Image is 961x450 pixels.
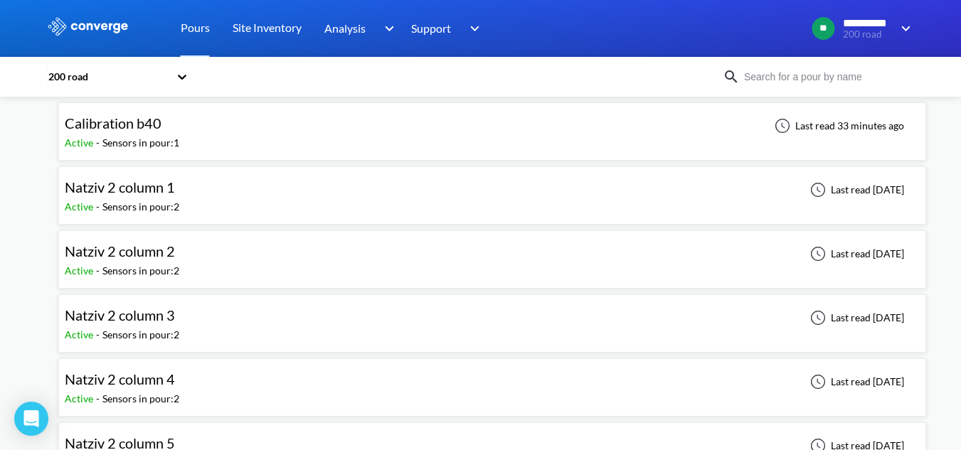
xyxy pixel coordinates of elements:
[102,135,179,151] div: Sensors in pour: 1
[802,245,908,262] div: Last read [DATE]
[47,69,169,85] div: 200 road
[96,136,102,149] span: -
[58,311,926,323] a: Natziv 2 column 3Active-Sensors in pour:2Last read [DATE]
[58,183,926,195] a: Natziv 2 column 1Active-Sensors in pour:2Last read [DATE]
[58,247,926,259] a: Natziv 2 column 2Active-Sensors in pour:2Last read [DATE]
[65,264,96,277] span: Active
[411,19,451,37] span: Support
[802,373,908,390] div: Last read [DATE]
[65,200,96,213] span: Active
[96,200,102,213] span: -
[65,114,161,132] span: Calibration b40
[58,375,926,387] a: Natziv 2 column 4Active-Sensors in pour:2Last read [DATE]
[102,199,179,215] div: Sensors in pour: 2
[723,68,740,85] img: icon-search.svg
[47,17,129,36] img: logo_ewhite.svg
[14,402,48,436] div: Open Intercom Messenger
[802,181,908,198] div: Last read [DATE]
[102,263,179,279] div: Sensors in pour: 2
[65,328,96,341] span: Active
[65,370,175,387] span: Natziv 2 column 4
[461,20,484,37] img: downArrow.svg
[843,29,892,40] span: 200 road
[58,119,926,131] a: Calibration b40Active-Sensors in pour:1Last read 33 minutes ago
[324,19,366,37] span: Analysis
[65,306,175,323] span: Natziv 2 column 3
[375,20,398,37] img: downArrow.svg
[65,136,96,149] span: Active
[65,178,175,195] span: Natziv 2 column 1
[65,392,96,405] span: Active
[740,69,912,85] input: Search for a pour by name
[102,327,179,343] div: Sensors in pour: 2
[802,309,908,326] div: Last read [DATE]
[96,264,102,277] span: -
[102,391,179,407] div: Sensors in pour: 2
[65,242,175,259] span: Natziv 2 column 2
[892,20,915,37] img: downArrow.svg
[767,117,908,134] div: Last read 33 minutes ago
[96,392,102,405] span: -
[96,328,102,341] span: -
